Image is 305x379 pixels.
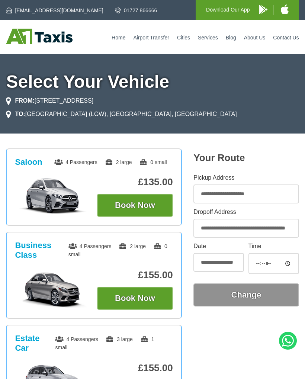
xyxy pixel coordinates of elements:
span: 0 small [139,159,167,165]
span: 3 large [106,336,133,342]
h3: Business Class [15,241,68,260]
span: 0 small [68,243,167,257]
a: Services [198,35,218,41]
label: Pickup Address [193,175,299,181]
a: Cities [177,35,190,41]
h3: Estate Car [15,334,55,353]
img: A1 Taxis Android App [259,5,267,14]
button: Change [193,283,299,306]
li: [GEOGRAPHIC_DATA] (LGW), [GEOGRAPHIC_DATA], [GEOGRAPHIC_DATA] [6,110,237,119]
a: [EMAIL_ADDRESS][DOMAIN_NAME] [6,7,103,14]
span: 4 Passengers [55,336,98,342]
button: Book Now [97,194,173,217]
h3: Saloon [15,157,42,167]
strong: TO: [15,111,25,117]
label: Date [193,243,244,249]
img: A1 Taxis iPhone App [281,4,289,14]
a: Home [112,35,125,41]
strong: FROM: [15,97,34,104]
a: 01727 866666 [115,7,157,14]
a: Blog [226,35,236,41]
span: 4 Passengers [54,159,97,165]
h1: Select Your Vehicle [6,73,299,91]
p: Download Our App [206,5,250,15]
p: £155.00 [97,269,173,281]
p: £135.00 [97,176,173,188]
img: Saloon [15,177,91,215]
span: 4 Passengers [68,243,112,249]
label: Dropoff Address [193,209,299,215]
li: [STREET_ADDRESS] [6,96,93,105]
span: 2 large [119,243,146,249]
label: Time [248,243,299,249]
h2: Your Route [193,152,299,164]
a: Airport Transfer [133,35,169,41]
img: A1 Taxis St Albans LTD [6,29,73,44]
span: 2 large [105,159,132,165]
button: Book Now [97,287,173,310]
img: Business Class [15,270,91,308]
a: About Us [244,35,266,41]
p: £155.00 [97,362,173,374]
a: Contact Us [273,35,299,41]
